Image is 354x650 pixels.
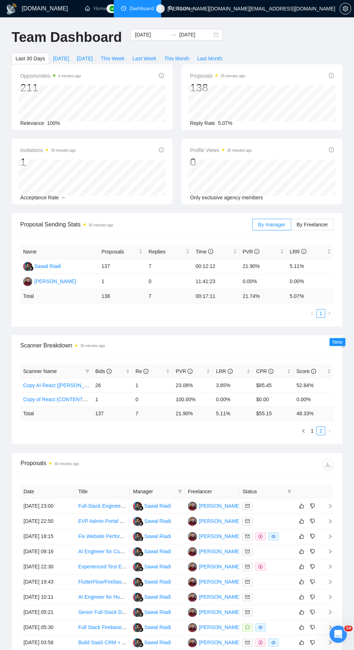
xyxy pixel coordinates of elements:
span: Status [242,487,284,495]
span: message [245,625,250,629]
span: mail [245,549,250,554]
span: [DATE] [77,55,93,62]
button: like [297,638,306,647]
span: info-circle [301,249,306,254]
button: like [297,502,306,510]
button: left [308,309,316,318]
th: Freelancer [185,485,240,499]
span: Score [297,368,316,374]
a: SRSawal Riadi [133,563,171,569]
span: right [327,311,332,316]
a: SRSawal Riadi [133,624,171,630]
div: [PERSON_NAME] [199,563,241,571]
div: Sawal Riadi [144,578,171,586]
td: Fix Website Performance - Reduce 13.5s Load Time & Improve Lighthouse Scores [75,529,130,544]
li: Next Page [325,309,334,318]
span: -- [62,195,65,200]
div: Sawal Riadi [144,593,171,601]
button: like [297,593,306,601]
td: 21.90 % [173,406,213,420]
div: [PERSON_NAME] [199,502,241,510]
input: End date [179,31,212,39]
a: KP[PERSON_NAME] [188,624,241,630]
span: Proposals [102,248,137,256]
time: 30 minutes ago [88,223,113,227]
th: Proposals [99,245,146,259]
li: 1 [316,309,325,318]
a: KP[PERSON_NAME] [188,503,241,508]
span: PVR [176,368,193,374]
span: 100% [47,120,60,126]
img: KP [188,547,197,556]
td: 21.74 % [240,289,287,303]
span: mail [245,595,250,599]
span: user [158,6,163,11]
button: This Week [97,53,129,64]
img: gigradar-bm.png [138,521,143,526]
time: 30 minutes ago [227,148,252,152]
button: [DATE] [73,53,97,64]
button: like [297,608,306,616]
td: 5.11% [287,259,334,274]
button: left [299,426,308,435]
td: 0 [146,274,193,289]
td: 00:12:12 [193,259,239,274]
td: 52.84% [294,378,334,392]
span: info-circle [268,369,273,374]
button: download [322,459,333,470]
img: SR [133,562,142,571]
span: mail [245,564,250,569]
span: mail [245,504,250,508]
td: 1 [99,274,146,289]
button: like [297,562,306,571]
td: 0.00% [287,274,334,289]
div: [PERSON_NAME] [199,638,241,646]
span: [DATE] [53,55,69,62]
a: Build SaaS CRM + AI Client Portal (Full Platform Development) [78,640,220,645]
button: dislike [308,593,317,601]
span: dislike [310,624,315,630]
span: filter [287,489,292,494]
button: right [325,309,334,318]
span: left [301,429,306,433]
a: KP[PERSON_NAME] [188,639,241,645]
a: searchScanner [168,5,195,12]
span: LRR [216,368,233,374]
a: SRSawal Riadi [133,639,171,645]
span: right [322,519,333,524]
div: [PERSON_NAME] [34,277,76,285]
span: CPR [256,368,273,374]
span: dislike [310,549,315,554]
div: Sawal Riadi [34,262,61,270]
span: Invitations [20,146,75,155]
td: 1 [133,378,173,392]
th: Name [20,245,99,259]
td: 7 [133,406,173,420]
span: setting [340,6,351,12]
img: SR [133,577,142,586]
span: info-circle [311,369,316,374]
img: SR [133,638,142,647]
time: 30 minutes ago [220,74,245,78]
img: KP [188,593,197,602]
div: [PERSON_NAME] [199,623,241,631]
button: dislike [308,638,317,647]
div: Proposals [21,459,177,470]
span: download [322,461,333,467]
span: info-circle [187,369,193,374]
span: filter [84,366,91,377]
td: [DATE] 23:00 [21,499,75,514]
a: SRSawal Riadi [133,548,171,554]
span: This Week [101,55,125,62]
td: EVP Admin Portal Development with Integrations [75,514,130,529]
span: Scanner Name [23,368,57,374]
a: FlutterFlow/Firebase Developer for MVP Social App [78,579,194,585]
img: SR [133,547,142,556]
button: dislike [308,547,317,556]
span: info-circle [159,73,164,78]
span: 5.07% [218,120,232,126]
td: [DATE] 22:50 [21,514,75,529]
span: mail [245,580,250,584]
div: [PERSON_NAME] [199,547,241,555]
span: mail [245,519,250,523]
